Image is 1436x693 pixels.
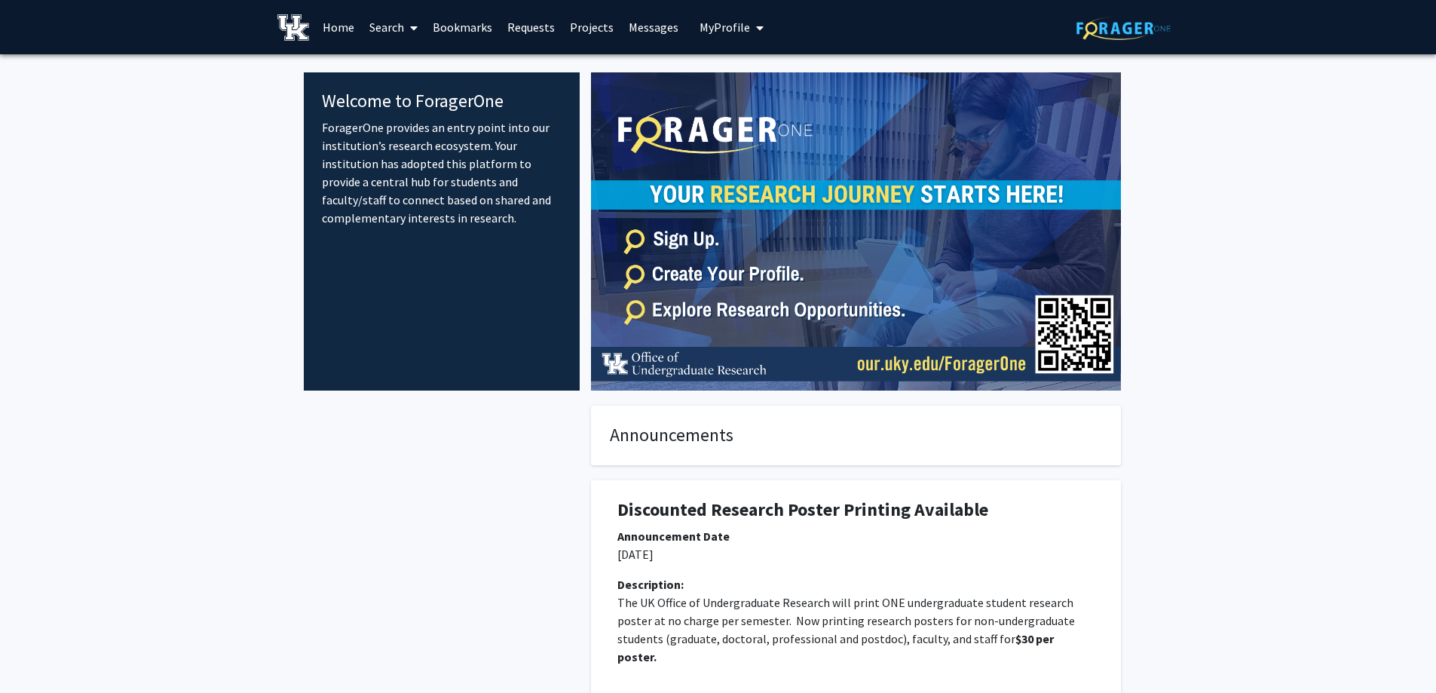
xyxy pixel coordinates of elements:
img: University of Kentucky Logo [277,14,310,41]
a: Search [362,1,425,54]
h4: Announcements [610,425,1102,446]
img: Cover Image [591,72,1121,391]
img: ForagerOne Logo [1076,17,1171,40]
p: ForagerOne provides an entry point into our institution’s research ecosystem. Your institution ha... [322,118,562,227]
iframe: Chat [11,625,64,682]
span: The UK Office of Undergraduate Research will print ONE undergraduate student research poster at n... [617,595,1077,646]
span: My Profile [700,20,750,35]
h1: Discounted Research Poster Printing Available [617,499,1095,521]
div: Description: [617,575,1095,593]
a: Projects [562,1,621,54]
a: Home [315,1,362,54]
p: [DATE] [617,545,1095,563]
a: Bookmarks [425,1,500,54]
div: Announcement Date [617,527,1095,545]
strong: $30 per poster. [617,631,1056,664]
h4: Welcome to ForagerOne [322,90,562,112]
a: Messages [621,1,686,54]
a: Requests [500,1,562,54]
